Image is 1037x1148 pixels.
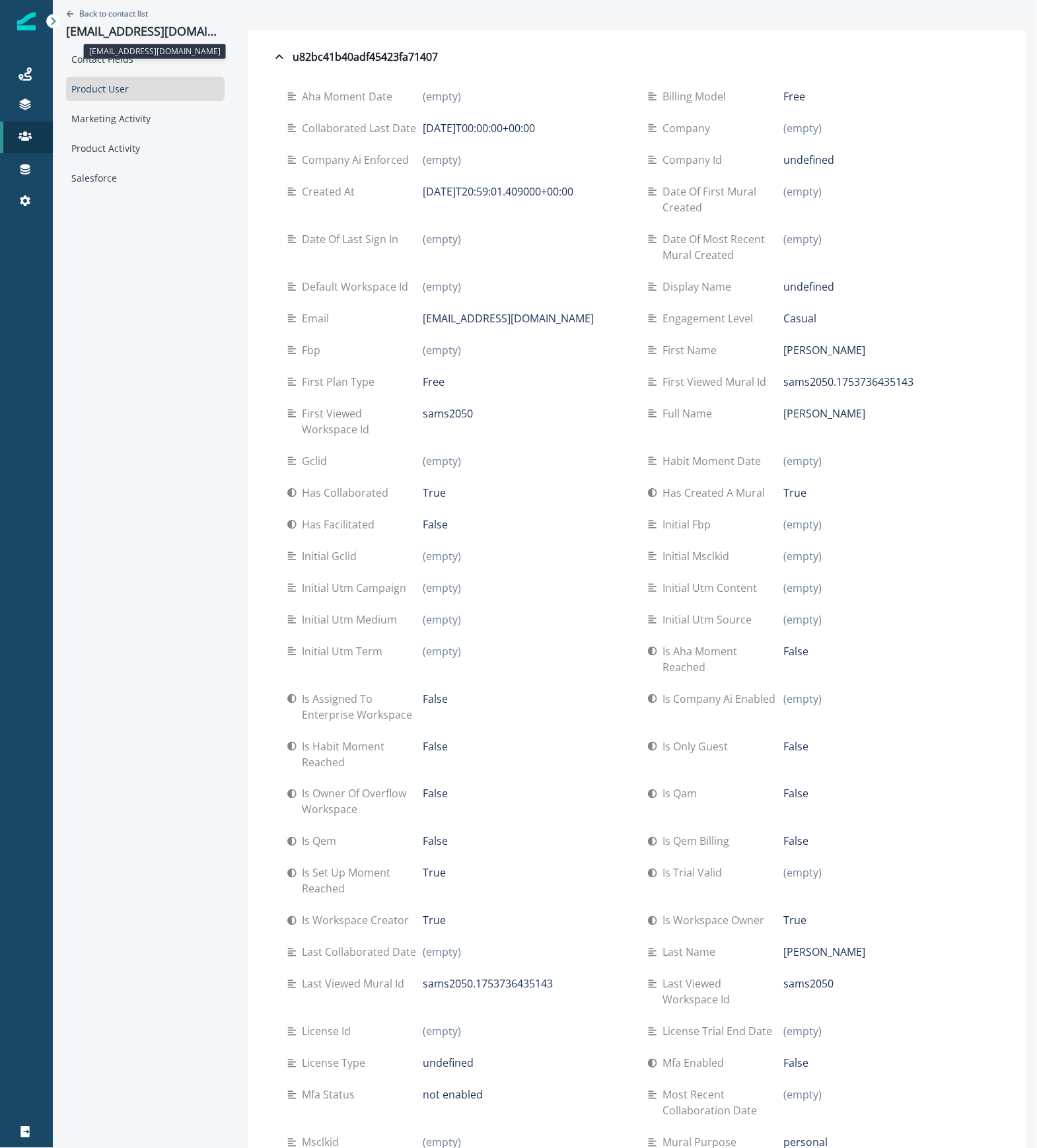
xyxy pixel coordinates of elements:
p: [EMAIL_ADDRESS][DOMAIN_NAME] [66,24,225,39]
p: Mfa status [302,1087,360,1103]
p: Is aha moment reached [662,643,784,675]
p: Is owner of overflow workspace [302,786,423,818]
p: (empty) [423,453,462,469]
div: Product User [66,77,225,101]
div: Salesforce [66,166,225,190]
p: Is habit moment reached [302,738,423,770]
p: Initial msclkid [662,548,734,564]
p: Casual [784,310,817,326]
p: Initial utm source [662,612,757,628]
p: True [423,485,447,501]
p: Last collaborated date [302,945,421,960]
p: License id [302,1024,356,1040]
p: Last viewed workspace id [662,976,784,1008]
p: (empty) [784,580,822,596]
p: Has created a mural [662,485,770,501]
p: [PERSON_NAME] [784,342,866,358]
p: (empty) [784,865,822,881]
p: Is qem [302,834,341,849]
p: True [423,865,447,881]
p: False [423,834,448,849]
p: sams2050 [423,406,474,421]
p: Aha moment date [302,89,398,104]
p: First plan type [302,374,380,390]
p: (empty) [784,184,822,199]
p: (empty) [423,612,462,628]
p: Back to contact list [79,8,148,19]
p: False [784,786,809,802]
p: (empty) [423,548,462,564]
p: Gclid [302,453,332,469]
p: (empty) [784,453,822,469]
p: (empty) [784,612,822,628]
p: Default workspace id [302,279,413,295]
button: Go back [66,8,148,19]
p: Is set up moment reached [302,865,423,897]
p: (empty) [423,89,462,104]
p: Most recent collaboration date [662,1087,784,1119]
p: (empty) [784,1087,822,1103]
p: (empty) [423,580,462,596]
p: Is trial valid [662,865,727,881]
p: False [423,691,448,707]
p: (empty) [423,342,462,358]
p: False [423,738,448,754]
p: Has collaborated [302,485,394,501]
p: Is company ai enabled [662,691,781,707]
p: undefined [423,1056,474,1071]
p: License type [302,1056,371,1071]
p: False [784,834,809,849]
p: (empty) [784,1024,822,1040]
p: (empty) [784,548,822,564]
p: True [784,485,807,501]
p: (empty) [784,231,822,247]
p: Free [423,374,445,390]
p: Date of most recent mural created [662,231,784,263]
p: Billing model [662,89,731,104]
p: (empty) [423,231,462,247]
p: Free [784,89,806,104]
p: False [784,1056,809,1071]
p: Date of last sign in [302,231,404,247]
p: False [784,643,809,659]
p: [PERSON_NAME] [784,945,866,960]
p: True [423,913,447,929]
div: Contact Fields [66,47,225,71]
button: u82bc41b40adf45423fa71407 [261,44,1014,70]
p: Is qem billing [662,834,734,849]
p: Is workspace owner [662,913,769,929]
p: Email [302,310,334,326]
p: Last name [662,945,721,960]
p: First viewed workspace id [302,406,423,437]
p: Is workspace creator [302,913,414,929]
p: Company ai enforced [302,152,414,168]
p: Initial utm term [302,643,388,659]
p: Initial utm medium [302,612,402,628]
p: Initial utm content [662,580,762,596]
p: (empty) [423,152,462,168]
p: Full name [662,406,717,421]
div: Marketing Activity [66,106,225,131]
p: Is assigned to enterprise workspace [302,691,423,723]
p: Engagement level [662,310,758,326]
p: Has facilitated [302,517,380,532]
p: undefined [784,152,835,168]
p: Company id [662,152,727,168]
p: False [423,517,448,532]
p: True [784,913,807,929]
div: u82bc41b40adf45423fa71407 [271,49,438,65]
p: [DATE]T00:00:00+00:00 [423,120,536,136]
p: False [423,786,448,802]
p: Fbp [302,342,326,358]
p: Initial gclid [302,548,362,564]
p: (empty) [784,120,822,136]
p: Initial fbp [662,517,716,532]
p: False [784,738,809,754]
p: [EMAIL_ADDRESS][DOMAIN_NAME] [423,310,594,326]
p: undefined [784,279,835,295]
p: (empty) [784,517,822,532]
p: First name [662,342,722,358]
p: [PERSON_NAME] [784,406,866,421]
img: Inflection [17,12,36,30]
p: Company [662,120,715,136]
